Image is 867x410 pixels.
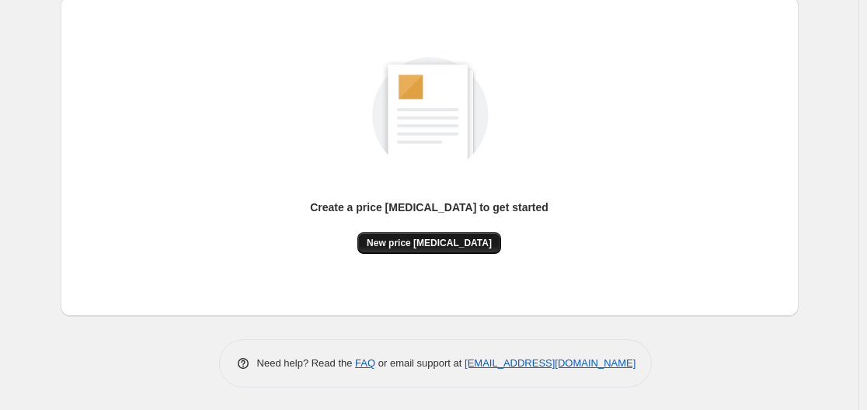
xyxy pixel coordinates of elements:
[375,357,465,369] span: or email support at
[367,237,492,249] span: New price [MEDICAL_DATA]
[355,357,375,369] a: FAQ
[310,200,548,215] p: Create a price [MEDICAL_DATA] to get started
[465,357,635,369] a: [EMAIL_ADDRESS][DOMAIN_NAME]
[357,232,501,254] button: New price [MEDICAL_DATA]
[257,357,356,369] span: Need help? Read the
